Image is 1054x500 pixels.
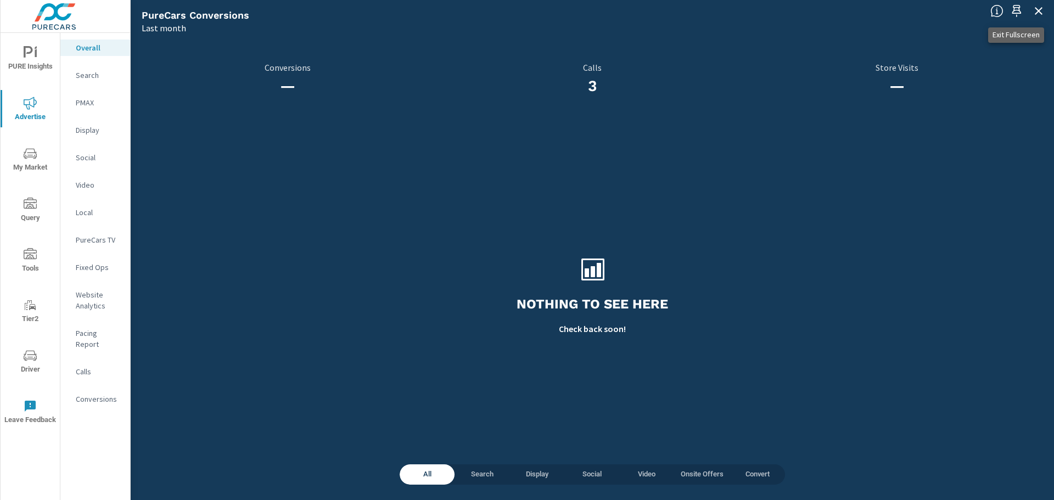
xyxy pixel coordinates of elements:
[4,248,57,275] span: Tools
[60,391,130,407] div: Conversions
[76,366,121,377] p: Calls
[60,177,130,193] div: Video
[142,9,249,21] h5: PureCars Conversions
[76,70,121,81] p: Search
[76,42,121,53] p: Overall
[76,152,121,163] p: Social
[745,77,1050,95] h3: —
[60,286,130,314] div: Website Analytics
[4,46,57,73] span: PURE Insights
[571,468,613,481] span: Social
[76,97,121,108] p: PMAX
[60,325,130,352] div: Pacing Report
[60,94,130,111] div: PMAX
[446,63,738,72] p: Calls
[4,97,57,123] span: Advertise
[60,67,130,83] div: Search
[1,33,60,437] div: nav menu
[4,400,57,426] span: Leave Feedback
[1008,2,1025,20] span: Save this to your personalized report
[745,63,1050,72] p: Store Visits
[76,179,121,190] p: Video
[626,468,668,481] span: Video
[76,289,121,311] p: Website Analytics
[4,299,57,325] span: Tier2
[4,147,57,174] span: My Market
[559,322,626,335] p: Check back soon!
[76,328,121,350] p: Pacing Report
[461,468,503,481] span: Search
[142,77,433,95] h3: —
[76,207,121,218] p: Local
[76,262,121,273] p: Fixed Ops
[60,122,130,138] div: Display
[60,232,130,248] div: PureCars TV
[681,468,724,481] span: Onsite Offers
[4,349,57,376] span: Driver
[60,259,130,276] div: Fixed Ops
[60,149,130,166] div: Social
[737,468,778,481] span: Convert
[76,394,121,405] p: Conversions
[142,21,186,35] p: Last month
[76,125,121,136] p: Display
[76,234,121,245] p: PureCars TV
[406,468,448,481] span: All
[60,40,130,56] div: Overall
[990,4,1003,18] span: Understand conversion over the selected time range.
[60,363,130,380] div: Calls
[517,295,668,313] h3: Nothing to see here
[142,63,433,72] p: Conversions
[60,204,130,221] div: Local
[4,198,57,224] span: Query
[516,468,558,481] span: Display
[446,77,738,95] h3: 3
